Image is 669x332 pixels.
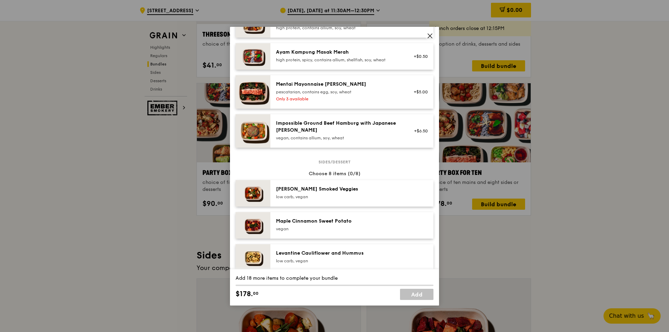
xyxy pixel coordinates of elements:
a: Add [400,289,433,300]
img: daily_normal_Ayam_Kampung_Masak_Merah_Horizontal_.jpg [236,43,270,70]
img: daily_normal_HORZ-Impossible-Hamburg-With-Japanese-Curry.jpg [236,114,270,148]
img: daily_normal_Thyme-Rosemary-Zucchini-HORZ.jpg [236,180,270,207]
div: vegan [276,226,401,232]
div: Maple Cinnamon Sweet Potato [276,218,401,225]
div: vegan, contains allium, soy, wheat [276,135,401,141]
div: Levantine Cauliflower and Hummus [276,250,401,257]
span: $178. [236,289,253,299]
div: high protein, spicy, contains allium, shellfish, soy, wheat [276,57,401,63]
div: pescatarian, contains egg, soy, wheat [276,89,401,95]
div: Mentai Mayonnaise [PERSON_NAME] [276,81,401,88]
img: daily_normal_Mentai-Mayonnaise-Aburi-Salmon-HORZ.jpg [236,75,270,109]
div: +$6.50 [409,128,428,134]
img: daily_normal_Levantine_Cauliflower_and_Hummus__Horizontal_.jpg [236,244,270,271]
div: +$0.50 [409,54,428,59]
div: low carb, vegan [276,258,401,264]
div: Ayam Kampung Masak Merah [276,49,401,56]
div: low carb, vegan [276,194,401,200]
div: high protein, contains allium, soy, wheat [276,25,401,31]
div: [PERSON_NAME] Smoked Veggies [276,186,401,193]
img: daily_normal_Maple_Cinnamon_Sweet_Potato__Horizontal_.jpg [236,212,270,239]
div: Impossible Ground Beef Hamburg with Japanese [PERSON_NAME] [276,120,401,134]
span: 00 [253,291,259,296]
span: Sides/dessert [316,159,353,165]
div: Only 3 available [276,96,401,102]
div: Add 18 more items to complete your bundle [236,275,433,282]
div: Choose 8 items (0/8) [236,170,433,177]
div: +$5.00 [409,89,428,95]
